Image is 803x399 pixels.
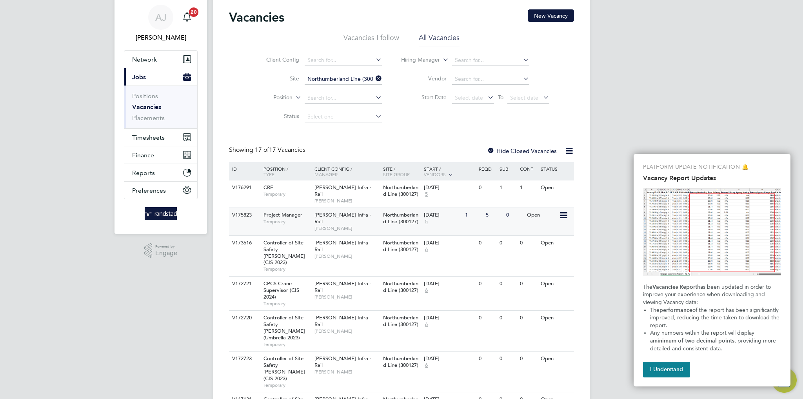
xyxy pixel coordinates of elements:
span: Timesheets [132,134,165,141]
div: Reqd [477,162,497,175]
div: Position / [258,162,312,181]
span: [PERSON_NAME] Infra - Rail [314,211,371,225]
div: [DATE] [424,355,475,362]
span: Reports [132,169,155,177]
span: Preferences [132,187,166,194]
input: Search for... [452,55,529,66]
div: ID [230,162,258,175]
div: 1 [498,180,518,195]
span: Temporary [263,382,311,388]
span: 20 [189,7,198,17]
label: Hiring Manager [395,56,440,64]
div: 0 [518,277,538,291]
div: [DATE] [424,315,475,321]
span: has been updated in order to improve your experience when downloading and viewing Vacancy data: [643,284,772,306]
div: 0 [518,236,538,250]
div: 0 [518,352,538,366]
span: Finance [132,151,154,159]
label: Start Date [401,94,447,101]
span: Controller of Site Safety [PERSON_NAME] (CIS 2023) [263,355,305,382]
span: of the report has been significantly improved, reducing the time taken to download the report. [650,307,781,329]
span: Northumberland Line (300127) [383,314,418,328]
span: Project Manager [263,211,302,218]
div: 5 [484,208,504,222]
div: V172721 [230,277,258,291]
span: CPCS Crane Supervisor (CIS 2024) [263,280,299,300]
span: CRE [263,184,273,191]
div: 0 [477,352,497,366]
h2: Vacancy Report Updates [643,174,781,182]
a: Placements [132,114,165,122]
div: 0 [498,236,518,250]
span: [PERSON_NAME] Infra - Rail [314,184,371,197]
span: Type [263,171,274,177]
span: Network [132,56,157,63]
label: Client Config [254,56,299,63]
span: 5 [424,191,429,198]
div: 0 [498,311,518,325]
a: Positions [132,92,158,100]
div: Conf [518,162,538,175]
span: The [650,307,659,313]
span: Temporary [263,266,311,272]
span: 6 [424,321,429,328]
strong: Vacancies Report [652,284,697,290]
div: V175823 [230,208,258,222]
span: [PERSON_NAME] Infra - Rail [314,355,371,368]
span: [PERSON_NAME] Infra - Rail [314,280,371,293]
div: V172723 [230,352,258,366]
span: AJ [155,12,167,22]
span: [PERSON_NAME] [314,253,379,259]
span: Select date [455,94,483,101]
span: [PERSON_NAME] [314,198,379,204]
div: Site / [381,162,422,181]
div: 1 [463,208,483,222]
div: 0 [498,277,518,291]
div: [DATE] [424,212,461,219]
span: Site Group [383,171,410,177]
span: Select date [510,94,538,101]
p: PLATFORM UPDATE NOTIFICATION 🔔 [643,163,781,171]
div: Open [539,311,573,325]
span: Temporary [263,219,311,225]
span: 17 of [255,146,269,154]
div: 0 [477,180,497,195]
span: Controller of Site Safety [PERSON_NAME] (CIS 2023) [263,239,305,266]
input: Search for... [452,74,529,85]
label: Status [254,113,299,120]
span: Northumberland Line (300127) [383,184,418,197]
div: V176291 [230,180,258,195]
span: Northumberland Line (300127) [383,211,418,225]
span: Manager [314,171,338,177]
span: The [643,284,652,290]
div: 0 [477,277,497,291]
strong: performance [659,307,692,313]
div: Client Config / [312,162,381,181]
span: Temporary [263,191,311,197]
div: Showing [229,146,307,154]
a: Vacancies [132,103,161,111]
div: Open [525,208,559,222]
label: Position [247,94,292,102]
li: Vacancies I follow [343,33,399,47]
div: [DATE] [424,184,475,191]
div: 0 [504,208,525,222]
span: 6 [424,246,429,253]
span: Controller of Site Safety [PERSON_NAME] (Umbrella 2023) [263,314,305,341]
span: 5 [424,219,429,225]
a: Go to home page [124,207,198,220]
div: Start / [422,162,477,182]
input: Select one [305,111,382,122]
button: New Vacancy [528,9,574,22]
span: [PERSON_NAME] [314,328,379,334]
span: Northumberland Line (300127) [383,280,418,293]
span: Temporary [263,341,311,348]
div: [DATE] [424,240,475,246]
span: Temporary [263,301,311,307]
span: 17 Vacancies [255,146,305,154]
input: Search for... [305,74,382,85]
span: , providing more detailed and consistent data. [650,337,778,352]
span: Amelia Jones [124,33,198,42]
label: Site [254,75,299,82]
li: All Vacancies [419,33,460,47]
